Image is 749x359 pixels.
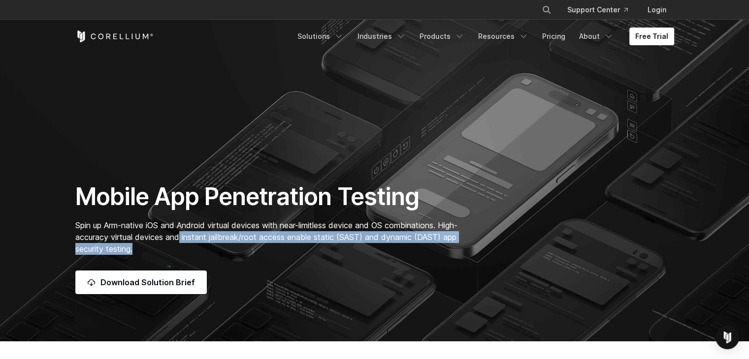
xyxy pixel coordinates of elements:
a: Support Center [559,1,636,19]
a: Resources [472,28,534,45]
a: Solutions [292,28,350,45]
div: Open Intercom Messenger [716,326,739,349]
a: Pricing [536,28,571,45]
span: Download Solution Brief [100,276,195,288]
a: About [573,28,619,45]
span: Spin up Arm-native iOS and Android virtual devices with near-limitless device and OS combinations... [75,220,457,254]
div: Navigation Menu [292,28,674,45]
a: Industries [352,28,412,45]
h1: Mobile App Penetration Testing [75,182,468,211]
a: Login [640,1,674,19]
a: Free Trial [629,28,674,45]
button: Search [538,1,555,19]
div: Navigation Menu [530,1,674,19]
a: Download Solution Brief [75,270,207,294]
a: Products [414,28,470,45]
a: Corellium Home [75,30,154,42]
